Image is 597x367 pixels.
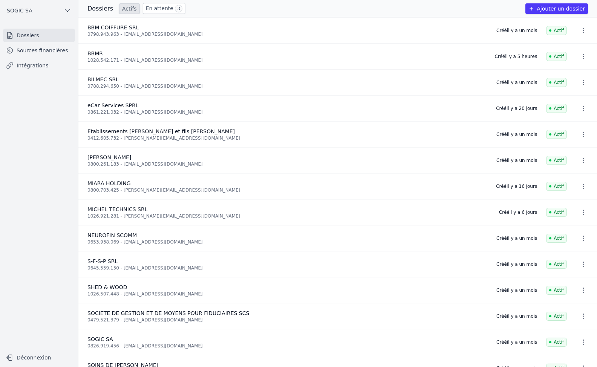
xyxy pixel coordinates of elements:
span: BBM COIFFURE SRL [87,24,139,30]
span: MIARA HOLDING [87,180,131,186]
span: SOCIETE DE GESTION ET DE MOYENS POUR FIDUCIAIRES SCS [87,310,249,316]
div: Créé il y a un mois [496,157,537,163]
a: Actifs [119,3,140,14]
div: 0861.221.032 - [EMAIL_ADDRESS][DOMAIN_NAME] [87,109,487,115]
span: Actif [546,26,567,35]
span: Actif [546,156,567,165]
span: Actif [546,52,567,61]
span: Actif [546,104,567,113]
div: 1026.507.448 - [EMAIL_ADDRESS][DOMAIN_NAME] [87,291,487,297]
span: Actif [546,312,567,321]
span: Actif [546,78,567,87]
span: Actif [546,338,567,347]
span: SOGIC SA [7,7,32,14]
span: [PERSON_NAME] [87,154,131,160]
span: NEUROFIN SCOMM [87,232,137,238]
span: eCar Services SPRL [87,102,139,108]
div: Créé il y a 5 heures [494,53,537,59]
span: S-F-S-P SRL [87,258,118,264]
div: 0800.261.183 - [EMAIL_ADDRESS][DOMAIN_NAME] [87,161,487,167]
button: SOGIC SA [3,5,75,17]
button: Déconnexion [3,352,75,364]
div: Créé il y a un mois [496,313,537,319]
a: Intégrations [3,59,75,72]
div: 0645.559.150 - [EMAIL_ADDRESS][DOMAIN_NAME] [87,265,487,271]
div: Créé il y a un mois [496,287,537,293]
div: Créé il y a un mois [496,235,537,241]
button: Ajouter un dossier [525,3,588,14]
span: Actif [546,234,567,243]
span: Actif [546,208,567,217]
span: Actif [546,286,567,295]
span: Etablissements [PERSON_NAME] et fils [PERSON_NAME] [87,128,235,134]
div: Créé il y a 20 jours [496,105,537,111]
div: 0798.943.963 - [EMAIL_ADDRESS][DOMAIN_NAME] [87,31,487,37]
span: Actif [546,130,567,139]
div: 0653.938.069 - [EMAIL_ADDRESS][DOMAIN_NAME] [87,239,487,245]
h3: Dossiers [87,4,113,13]
a: En attente 3 [143,3,185,14]
span: 3 [175,5,182,12]
a: Dossiers [3,29,75,42]
span: BBMR [87,50,103,56]
span: Actif [546,182,567,191]
span: SOGIC SA [87,336,113,342]
span: Actif [546,260,567,269]
div: Créé il y a un mois [496,339,537,345]
span: MICHEL TECHNICS SRL [87,206,147,212]
span: SHED & WOOD [87,284,127,290]
div: 0800.703.425 - [PERSON_NAME][EMAIL_ADDRESS][DOMAIN_NAME] [87,187,487,193]
div: 1028.542.171 - [EMAIL_ADDRESS][DOMAIN_NAME] [87,57,485,63]
span: BILMEC SRL [87,76,119,82]
div: 0788.294.650 - [EMAIL_ADDRESS][DOMAIN_NAME] [87,83,487,89]
div: 0826.919.456 - [EMAIL_ADDRESS][DOMAIN_NAME] [87,343,487,349]
div: Créé il y a un mois [496,27,537,34]
div: Créé il y a 16 jours [496,183,537,189]
a: Sources financières [3,44,75,57]
div: 0479.521.379 - [EMAIL_ADDRESS][DOMAIN_NAME] [87,317,487,323]
div: Créé il y a 6 jours [499,209,537,215]
div: Créé il y a un mois [496,79,537,85]
div: Créé il y a un mois [496,131,537,137]
div: Créé il y a un mois [496,261,537,267]
div: 1026.921.281 - [PERSON_NAME][EMAIL_ADDRESS][DOMAIN_NAME] [87,213,490,219]
div: 0412.605.732 - [PERSON_NAME][EMAIL_ADDRESS][DOMAIN_NAME] [87,135,487,141]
